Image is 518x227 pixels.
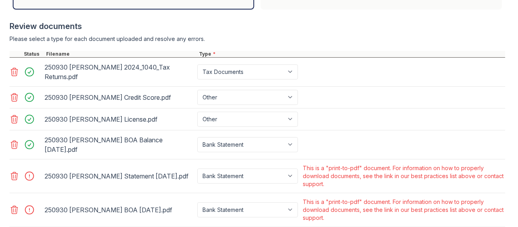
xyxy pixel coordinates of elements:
div: 250930 [PERSON_NAME] Credit Score.pdf [45,91,194,104]
div: 250930 [PERSON_NAME] License.pdf [45,113,194,126]
div: Status [22,51,45,57]
div: This is a "print-to-pdf" document. For information on how to properly download documents, see the... [303,164,504,188]
div: Filename [45,51,197,57]
div: Review documents [10,21,505,32]
div: 250930 [PERSON_NAME] 2024_1040_Tax Returns.pdf [45,61,194,83]
div: Please select a type for each document uploaded and resolve any errors. [10,35,505,43]
div: 250930 [PERSON_NAME] Statement [DATE].pdf [45,170,194,182]
div: Type [197,51,505,57]
div: 250930 [PERSON_NAME] BOA Balance [DATE].pdf [45,134,194,156]
div: 250930 [PERSON_NAME] BOA [DATE].pdf [45,204,194,216]
div: This is a "print-to-pdf" document. For information on how to properly download documents, see the... [303,198,504,222]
